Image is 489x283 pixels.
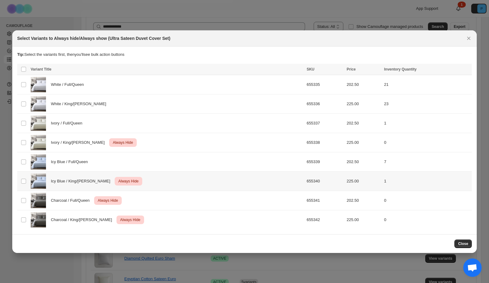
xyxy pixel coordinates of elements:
[345,133,382,152] td: 225.00
[382,171,472,191] td: 1
[345,113,382,133] td: 202.50
[31,67,52,71] span: Variant Title
[31,174,46,189] img: icyblue-ultra-sateen1_f6d97cf3-b711-4f0b-aea0-6771b590917c.jpg
[305,133,345,152] td: 655338
[382,75,472,94] td: 21
[31,96,46,112] img: white-ultra-sateen1_128b03d8-ecbe-4ea8-a596-a8b5741539ad.jpg
[31,116,46,131] img: ivory-ultra-sateen1_a7d3d4a2-f093-406f-8fd8-762b39627f28.jpg
[31,193,46,208] img: carbon-ultra-sateen1.jpg
[51,140,108,146] span: Ivory / King/[PERSON_NAME]
[458,241,468,246] span: Close
[345,171,382,191] td: 225.00
[31,77,46,92] img: white-ultra-sateen1_128b03d8-ecbe-4ea8-a596-a8b5741539ad.jpg
[305,152,345,171] td: 655339
[17,52,25,57] strong: Tip:
[51,197,93,204] span: Charcoal / Full/Queen
[382,94,472,113] td: 23
[17,52,472,58] p: Select the variants first, then you'll see bulk action buttons
[305,191,345,210] td: 655341
[31,212,46,228] img: carbon-ultra-sateen1.jpg
[305,75,345,94] td: 655335
[31,154,46,170] img: icyblue-ultra-sateen1_f6d97cf3-b711-4f0b-aea0-6771b590917c.jpg
[51,217,115,223] span: Charcoal / King/[PERSON_NAME]
[454,239,472,248] button: Close
[384,67,417,71] span: Inventory Quantity
[382,113,472,133] td: 1
[119,216,142,224] span: Always Hide
[51,82,87,88] span: White / Full/Queen
[117,178,140,185] span: Always Hide
[382,191,472,210] td: 0
[345,152,382,171] td: 202.50
[345,94,382,113] td: 225.00
[51,159,91,165] span: Icy Blue / Full/Queen
[464,34,473,43] button: Close
[305,94,345,113] td: 655336
[382,133,472,152] td: 0
[305,113,345,133] td: 655337
[305,210,345,229] td: 655342
[305,171,345,191] td: 655340
[345,191,382,210] td: 202.50
[51,101,109,107] span: White / King/[PERSON_NAME]
[97,197,119,204] span: Always Hide
[382,210,472,229] td: 0
[463,258,482,277] div: Open chat
[345,210,382,229] td: 225.00
[382,152,472,171] td: 7
[347,67,356,71] span: Price
[112,139,134,146] span: Always Hide
[17,35,170,41] h2: Select Variants to Always hide/Always show (Ultra Sateen Duvet Cover Set)
[345,75,382,94] td: 202.50
[51,120,86,126] span: Ivory / Full/Queen
[31,135,46,150] img: ivory-ultra-sateen1_a7d3d4a2-f093-406f-8fd8-762b39627f28.jpg
[307,67,314,71] span: SKU
[51,178,113,184] span: Icy Blue / King/[PERSON_NAME]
